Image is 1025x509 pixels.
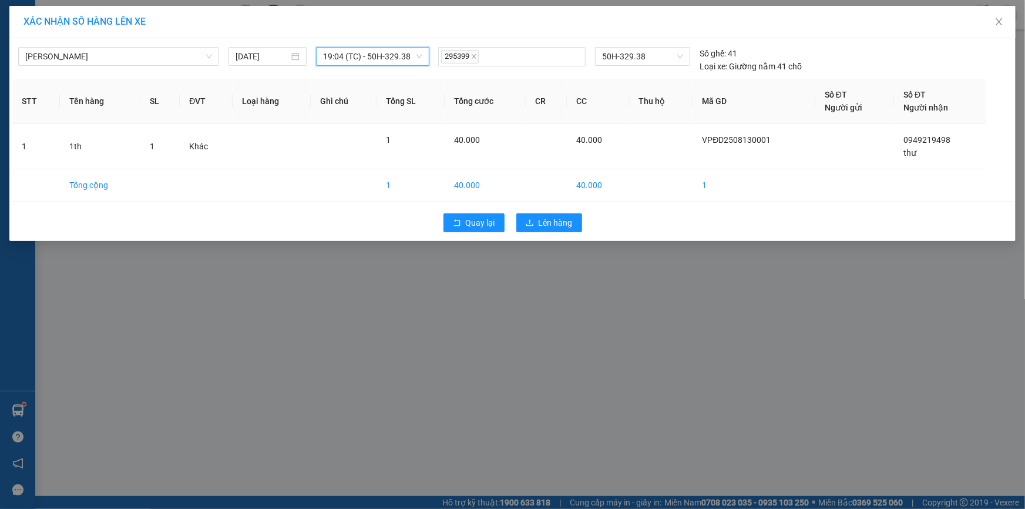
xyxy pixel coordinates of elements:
span: Người nhận [903,103,948,112]
td: 1th [60,124,140,169]
button: Close [983,6,1016,39]
td: 1 [12,124,60,169]
div: 41 [700,47,737,60]
th: Tổng SL [377,79,445,124]
button: rollbackQuay lại [443,213,505,232]
th: STT [12,79,60,124]
span: close [994,17,1004,26]
span: Loại xe: [700,60,727,73]
td: Tổng cộng [60,169,140,202]
span: rollback [453,219,461,228]
li: Hotline: 02839552959 [110,43,491,58]
span: 40.000 [576,135,602,145]
span: Người gửi [825,103,862,112]
span: Số ĐT [825,90,847,99]
td: 1 [377,169,445,202]
td: 1 [693,169,815,202]
span: Số ĐT [903,90,926,99]
th: CR [526,79,567,124]
th: Tên hàng [60,79,140,124]
th: CC [567,79,629,124]
span: 0949219498 [903,135,950,145]
span: close [471,53,477,59]
input: 13/08/2025 [236,50,289,63]
span: 1 [150,142,154,151]
td: Khác [180,124,233,169]
div: Giường nằm 41 chỗ [700,60,802,73]
th: ĐVT [180,79,233,124]
th: Thu hộ [630,79,693,124]
span: 19:04 (TC) - 50H-329.38 [323,48,422,65]
span: XÁC NHẬN SỐ HÀNG LÊN XE [23,16,146,27]
button: uploadLên hàng [516,213,582,232]
span: Quay lại [466,216,495,229]
td: 40.000 [445,169,526,202]
span: VPĐD2508130001 [702,135,771,145]
span: 40.000 [454,135,480,145]
th: SL [140,79,180,124]
th: Loại hàng [233,79,311,124]
span: 295399 [441,50,479,63]
th: Mã GD [693,79,815,124]
span: thư [903,148,916,158]
th: Tổng cước [445,79,526,124]
img: logo.jpg [15,15,73,73]
td: 40.000 [567,169,629,202]
span: Lên hàng [539,216,573,229]
span: Cà Mau - Hồ Chí Minh [25,48,212,65]
span: 1 [386,135,391,145]
li: 26 Phó Cơ Điều, Phường 12 [110,29,491,43]
b: GỬI : VP Đầm Dơi [15,85,142,105]
span: Số ghế: [700,47,726,60]
th: Ghi chú [311,79,377,124]
span: 50H-329.38 [602,48,683,65]
span: upload [526,219,534,228]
